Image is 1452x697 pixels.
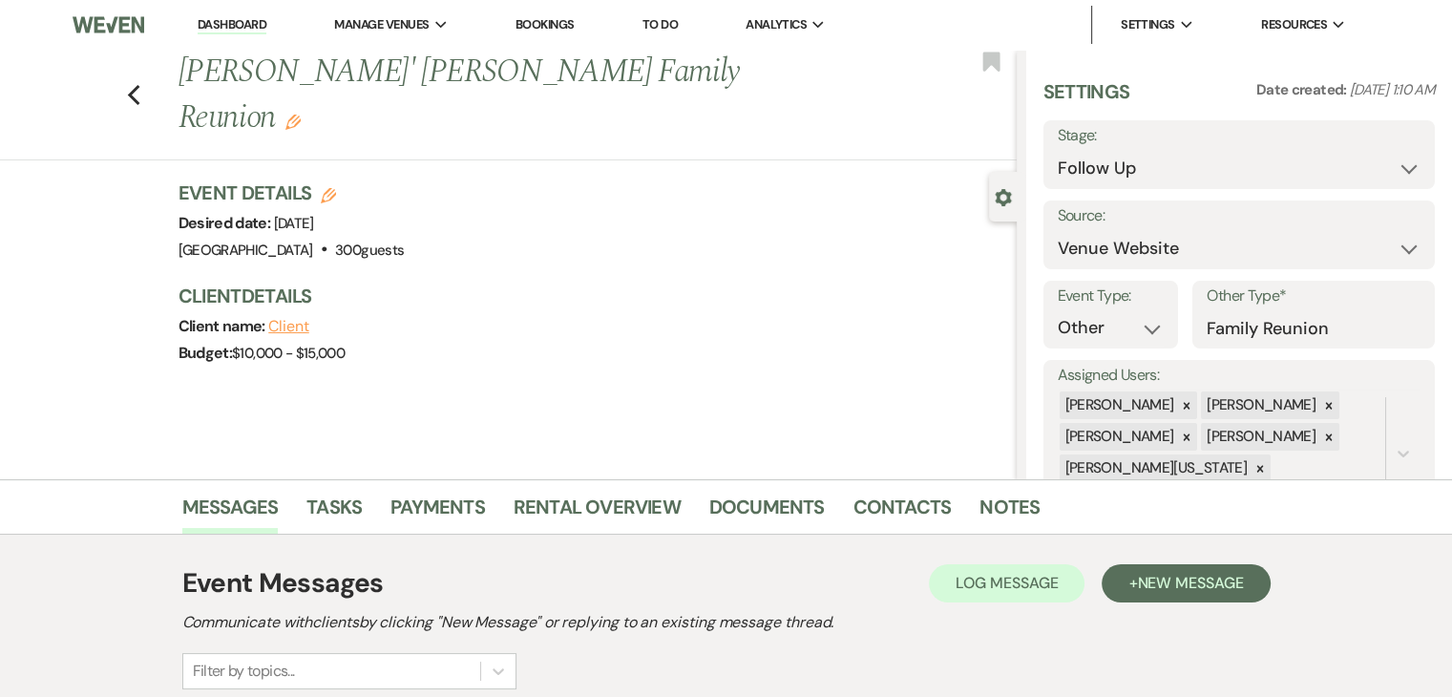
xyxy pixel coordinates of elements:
span: New Message [1137,573,1243,593]
h1: Event Messages [182,563,384,603]
span: Manage Venues [334,15,429,34]
img: Weven Logo [73,5,144,45]
div: [PERSON_NAME] [1060,423,1177,451]
div: [PERSON_NAME][US_STATE] [1060,454,1250,482]
button: Close lead details [995,187,1012,205]
span: Desired date: [179,213,274,233]
span: [GEOGRAPHIC_DATA] [179,241,313,260]
label: Source: [1058,202,1420,230]
span: Client name: [179,316,269,336]
span: $10,000 - $15,000 [232,344,345,363]
a: Dashboard [198,16,266,34]
span: [DATE] [274,214,314,233]
span: Settings [1121,15,1175,34]
a: Bookings [516,16,575,32]
a: Rental Overview [514,492,681,534]
label: Stage: [1058,122,1420,150]
a: Tasks [306,492,362,534]
a: Payments [390,492,485,534]
a: Documents [709,492,825,534]
span: Resources [1261,15,1327,34]
label: Other Type* [1207,283,1420,310]
span: [DATE] 1:10 AM [1350,80,1435,99]
span: Date created: [1256,80,1350,99]
span: Log Message [956,573,1058,593]
a: Contacts [853,492,952,534]
button: Log Message [929,564,1084,602]
h1: [PERSON_NAME]' [PERSON_NAME] Family Reunion [179,50,842,140]
div: [PERSON_NAME] [1201,423,1318,451]
a: To Do [642,16,678,32]
a: Notes [979,492,1040,534]
button: Client [268,319,309,334]
span: Budget: [179,343,233,363]
label: Event Type: [1058,283,1165,310]
h3: Client Details [179,283,998,309]
label: Assigned Users: [1058,362,1420,390]
h3: Settings [1043,78,1130,120]
h2: Communicate with clients by clicking "New Message" or replying to an existing message thread. [182,611,1271,634]
div: [PERSON_NAME] [1201,391,1318,419]
h3: Event Details [179,180,405,206]
div: [PERSON_NAME] [1060,391,1177,419]
button: +New Message [1102,564,1270,602]
button: Edit [285,113,301,130]
span: Analytics [746,15,807,34]
span: 300 guests [335,241,404,260]
div: Filter by topics... [193,660,295,683]
a: Messages [182,492,279,534]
